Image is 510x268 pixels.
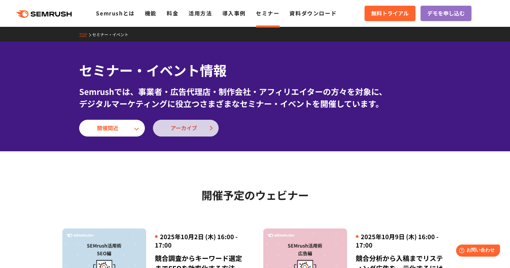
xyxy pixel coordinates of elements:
[222,9,246,17] a: 導入事例
[155,232,247,249] div: 2025年10月2日 (木) 16:00 - 17:00
[79,120,145,137] a: 開催間近
[62,186,448,203] h2: 開催予定のウェビナー
[167,9,178,17] a: 料金
[289,9,337,17] a: 資料ダウンロード
[97,124,127,132] span: 開催間近
[92,32,133,37] a: セミナー・イベント
[267,242,344,257] div: SEMrush活用術 広告編
[356,232,448,249] div: 2025年10月9日 (木) 16:00 - 17:00
[171,124,201,132] span: アーカイブ
[364,6,415,21] a: 無料トライアル
[79,86,431,110] div: Semrushでは、事業者・広告代理店・制作会社・アフィリエイターの方々を対象に、 デジタルマーケティングに役立つさまざまなセミナー・イベントを開催しています。
[66,234,94,237] img: Semrush
[145,9,157,17] a: 機能
[153,120,219,137] a: アーカイブ
[188,9,212,17] a: 活用方法
[256,9,279,17] a: セミナー
[420,6,471,21] a: デモを申し込む
[267,234,294,237] img: Semrush
[371,9,409,18] span: 無料トライアル
[450,242,503,261] iframe: Help widget launcher
[96,9,134,17] a: Semrushとは
[427,9,465,18] span: デモを申し込む
[79,32,92,37] a: TOP
[79,60,431,80] h1: セミナー・イベント情報
[66,242,143,257] div: SEMrush活用術 SEO編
